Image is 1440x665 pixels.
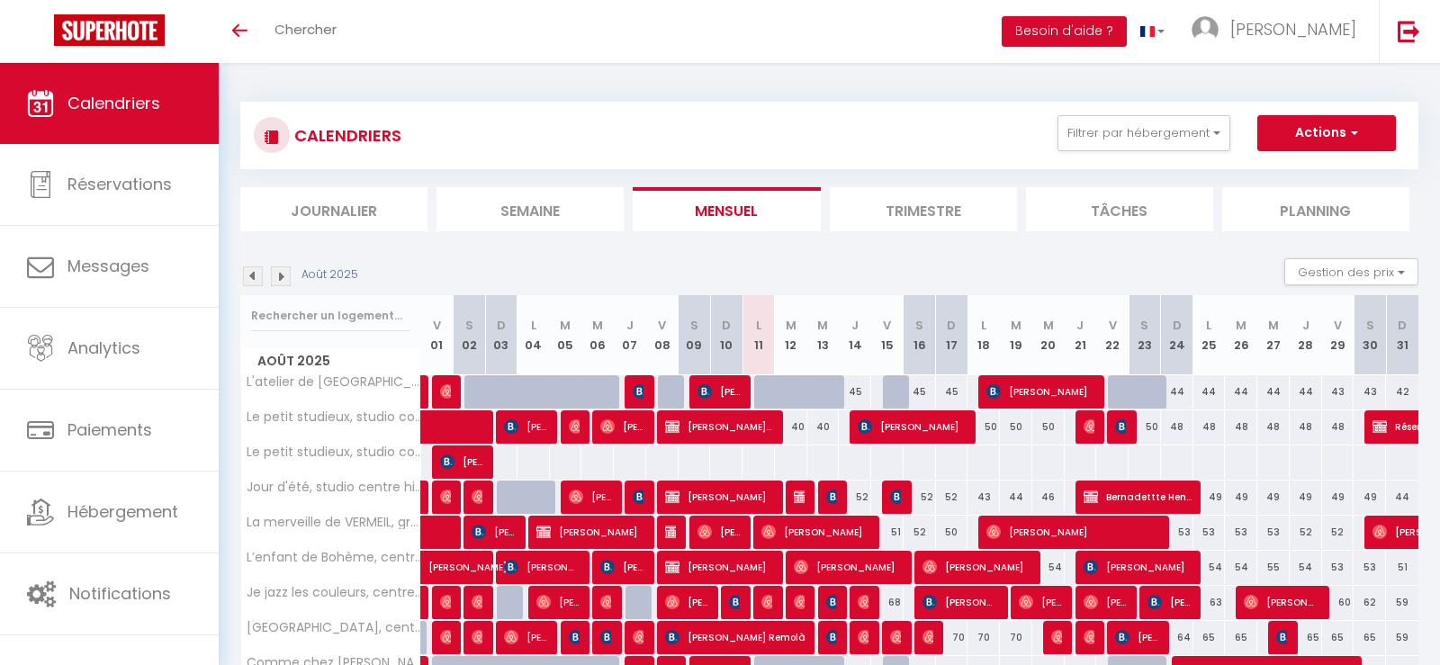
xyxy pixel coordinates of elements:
[922,585,998,619] span: [PERSON_NAME]
[679,295,711,375] th: 09
[633,374,643,409] span: [PERSON_NAME]
[761,515,869,549] span: [PERSON_NAME]
[1290,516,1322,549] div: 52
[1354,621,1386,654] div: 65
[1225,621,1257,654] div: 65
[665,409,773,444] span: [PERSON_NAME] Leboncoin
[1225,551,1257,584] div: 54
[433,317,441,334] abbr: V
[569,620,580,654] span: [PERSON_NAME]
[1206,317,1211,334] abbr: L
[1000,295,1032,375] th: 19
[1322,481,1354,514] div: 49
[550,295,582,375] th: 05
[465,317,473,334] abbr: S
[1051,620,1062,654] span: [PERSON_NAME]
[504,409,547,444] span: [PERSON_NAME]
[633,620,643,654] span: [PERSON_NAME]
[756,317,761,334] abbr: L
[67,418,152,441] span: Paiements
[858,409,966,444] span: [PERSON_NAME]
[440,374,451,409] span: [PERSON_NAME]
[1084,409,1094,444] span: [PERSON_NAME]
[67,92,160,114] span: Calendriers
[504,550,580,584] span: [PERSON_NAME]
[244,621,424,634] span: [GEOGRAPHIC_DATA], centre historique [GEOGRAPHIC_DATA]
[1386,295,1418,375] th: 31
[794,550,902,584] span: [PERSON_NAME]
[826,585,837,619] span: [PERSON_NAME]
[290,115,401,156] h3: CALENDRIERS
[440,620,451,654] span: [PERSON_NAME]
[536,585,580,619] span: [PERSON_NAME]
[453,295,485,375] th: 02
[871,586,904,619] div: 68
[1225,295,1257,375] th: 26
[1225,375,1257,409] div: 44
[592,317,603,334] abbr: M
[440,585,451,619] span: [PERSON_NAME]
[1161,516,1193,549] div: 53
[904,295,936,375] th: 16
[1076,317,1084,334] abbr: J
[497,317,506,334] abbr: D
[1257,375,1290,409] div: 44
[858,585,868,619] span: [PERSON_NAME]
[472,480,482,514] span: [PERSON_NAME]
[1002,16,1127,47] button: Besoin d'aide ?
[600,620,611,654] span: [PERSON_NAME]
[1386,586,1418,619] div: 59
[1084,550,1192,584] span: [PERSON_NAME]
[1398,20,1420,42] img: logout
[1334,317,1342,334] abbr: V
[633,187,820,231] li: Mensuel
[1161,295,1193,375] th: 24
[851,317,859,334] abbr: J
[536,515,644,549] span: [PERSON_NAME]
[485,295,517,375] th: 03
[830,187,1017,231] li: Trimestre
[665,480,773,514] span: [PERSON_NAME]
[472,515,515,549] span: [PERSON_NAME]
[1386,375,1418,409] div: 42
[1354,295,1386,375] th: 30
[1019,585,1062,619] span: [PERSON_NAME]
[1322,410,1354,444] div: 48
[890,480,901,514] span: [PERSON_NAME]
[1257,551,1290,584] div: 55
[1322,586,1354,619] div: 60
[69,582,171,605] span: Notifications
[1140,317,1148,334] abbr: S
[67,255,149,277] span: Messages
[1161,410,1193,444] div: 48
[1354,375,1386,409] div: 43
[1322,295,1354,375] th: 29
[775,410,807,444] div: 40
[786,317,796,334] abbr: M
[1257,481,1290,514] div: 49
[569,480,612,514] span: [PERSON_NAME]
[1129,410,1161,444] div: 50
[633,480,643,514] span: [PERSON_NAME]
[1096,295,1129,375] th: 22
[1290,410,1322,444] div: 48
[665,550,773,584] span: [PERSON_NAME]
[1322,621,1354,654] div: 65
[1193,516,1226,549] div: 53
[1000,621,1032,654] div: 70
[817,317,828,334] abbr: M
[244,375,424,389] span: L'atelier de [GEOGRAPHIC_DATA], petit studio 1 km centre
[904,375,936,409] div: 45
[1290,375,1322,409] div: 44
[904,481,936,514] div: 52
[967,481,1000,514] div: 43
[1386,621,1418,654] div: 59
[1244,585,1319,619] span: [PERSON_NAME]
[1084,585,1127,619] span: [PERSON_NAME]
[274,20,337,39] span: Chercher
[890,620,901,654] span: [PERSON_NAME]
[560,317,571,334] abbr: M
[871,295,904,375] th: 15
[858,620,868,654] span: [PERSON_NAME]
[1011,317,1021,334] abbr: M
